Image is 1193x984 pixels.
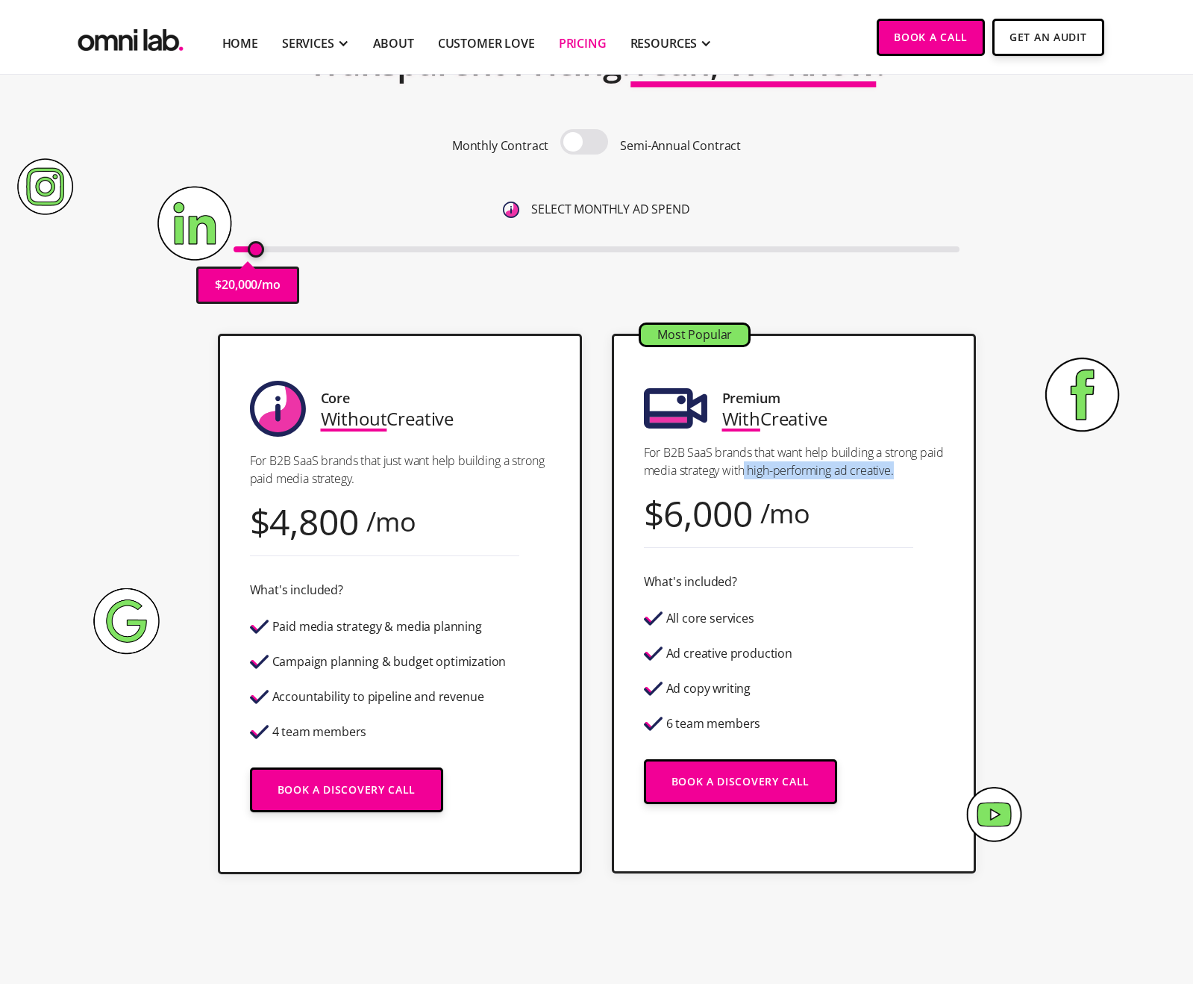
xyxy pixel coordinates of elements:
div: Ad copy writing [666,682,751,695]
span: With [722,406,760,431]
p: Monthly Contract [452,136,548,156]
a: Book a Discovery Call [250,767,444,812]
div: $ [250,511,270,532]
p: /mo [257,275,281,295]
div: 6 team members [666,717,761,730]
a: Home [222,34,258,52]
a: home [75,19,187,55]
p: Semi-Annual Contract [620,136,741,156]
p: For B2B SaaS brands that want help building a strong paid media strategy with high-performing ad ... [644,443,944,479]
span: Without [321,406,387,431]
img: 6410812402e99d19b372aa32_omni-nav-info.svg [503,202,519,218]
a: Book a Call [877,19,985,56]
div: Creative [321,408,454,429]
div: Accountability to pipeline and revenue [272,691,484,703]
div: $ [644,503,664,523]
p: $ [215,275,222,295]
div: What's included? [250,580,343,600]
div: Core [321,388,350,408]
a: Pricing [559,34,607,52]
div: 4,800 [269,511,358,532]
iframe: Chat Widget [1118,912,1193,984]
div: Ad creative production [666,647,792,660]
span: Yeah, We Know [630,39,876,85]
div: /mo [366,511,417,532]
div: SERVICES [282,34,334,52]
div: Most Popular [641,325,748,345]
a: Get An Audit [992,19,1103,56]
div: Paid media strategy & media planning [272,620,482,633]
p: 20,000 [222,275,257,295]
div: 6,000 [663,503,752,523]
div: Premium [722,388,780,408]
p: SELECT MONTHLY AD SPEND [531,199,689,219]
div: What's included? [644,572,737,592]
img: Omni Lab: B2B SaaS Demand Generation Agency [75,19,187,55]
p: For B2B SaaS brands that just want help building a strong paid media strategy. [250,452,550,488]
a: About [373,34,414,52]
a: Customer Love [438,34,535,52]
div: All core services [666,612,754,625]
div: Campaign planning & budget optimization [272,656,507,668]
div: RESOURCES [630,34,698,52]
div: 4 team members [272,726,367,738]
div: /mo [760,503,811,523]
a: Book a Discovery Call [644,759,838,804]
div: Creative [722,408,827,429]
